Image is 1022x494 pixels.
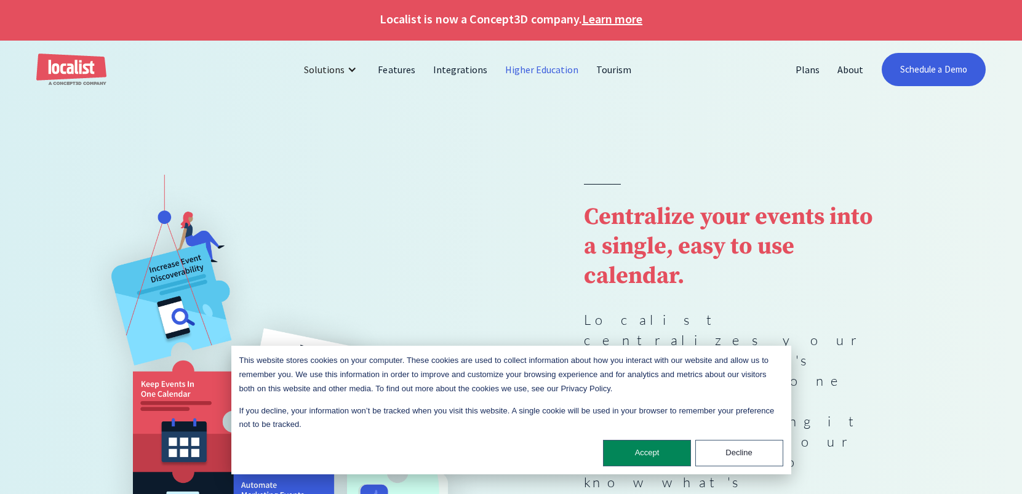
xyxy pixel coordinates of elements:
div: Cookie banner [231,346,791,474]
a: Tourism [588,55,641,84]
strong: Centralize your events into a single, easy to use calendar. [584,202,872,291]
a: home [36,54,106,86]
button: Accept [603,440,691,466]
a: Higher Education [497,55,588,84]
a: Features [369,55,424,84]
p: If you decline, your information won’t be tracked when you visit this website. A single cookie wi... [239,404,783,432]
p: This website stores cookies on your computer. These cookies are used to collect information about... [239,354,783,396]
a: Schedule a Demo [882,53,986,86]
div: Solutions [304,62,345,77]
a: Plans [787,55,829,84]
a: About [829,55,872,84]
button: Decline [695,440,783,466]
div: Solutions [295,55,369,84]
a: Learn more [582,10,642,28]
a: Integrations [425,55,497,84]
